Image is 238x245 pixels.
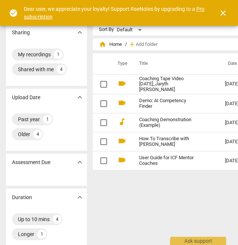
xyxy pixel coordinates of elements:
[18,51,51,58] div: My recordings
[118,136,126,145] span: videocam
[37,230,46,239] div: 1
[130,53,219,74] th: Title
[53,215,62,224] div: 4
[117,24,144,36] div: Default
[74,157,85,168] button: Show more
[75,93,84,102] span: expand_more
[139,136,198,147] a: How To Transcribe with [PERSON_NAME]
[18,230,34,238] div: Longer
[74,192,85,203] button: Show more
[118,156,126,164] span: videocam
[112,53,130,74] th: Type
[99,41,106,48] span: home
[219,9,228,18] span: close
[99,41,122,48] span: Home
[214,4,232,22] button: Close
[33,130,42,139] div: 4
[75,158,84,167] span: expand_more
[125,42,127,47] span: /
[12,158,50,166] p: Assessment Due
[170,237,226,245] div: Ask support
[139,117,198,128] a: Coaching Demonstration (Example)
[118,79,126,88] span: videocam
[99,27,114,32] div: Sort By
[18,216,50,223] div: Up to 10 mins
[57,65,66,74] div: 4
[139,76,198,93] a: Coaching Tape Video [DATE]_Jaryth [PERSON_NAME]
[128,41,136,48] span: add
[118,117,126,126] span: audiotrack
[12,94,40,101] p: Upload Date
[12,29,30,37] p: Sharing
[43,115,52,124] div: 1
[139,98,198,109] a: Demo: AI Competency Finder
[24,6,204,20] a: Pro subscription
[139,155,198,166] a: User Guide for ICF Mentor Coaches
[74,92,85,103] button: Show more
[24,5,205,21] div: Dear user, we appreciate your loyalty! Support RaeNotes by upgrading to a
[54,50,63,59] div: 1
[118,98,126,107] span: videocam
[136,42,157,47] span: Add folder
[18,131,30,138] div: Older
[18,116,40,123] div: Past year
[75,28,84,37] span: expand_more
[74,27,85,38] button: Show more
[18,66,54,73] div: Shared with me
[12,194,32,201] p: Duration
[9,9,18,18] span: check_circle
[75,193,84,202] span: expand_more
